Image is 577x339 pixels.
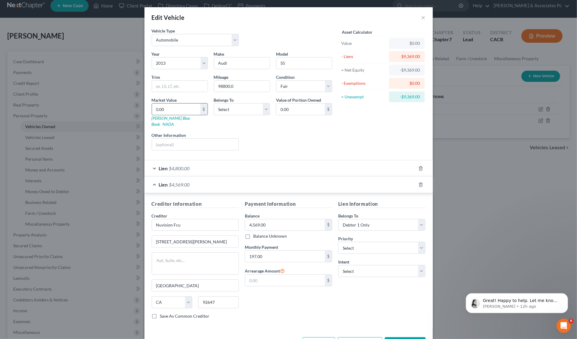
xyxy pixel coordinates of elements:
span: Priority [338,236,353,241]
span: $4,800.00 [169,165,190,171]
h5: Payment Information [245,200,332,208]
input: 0.00 [245,275,325,286]
label: Mileage [214,74,229,80]
span: Make [214,51,224,57]
div: - Exemptions [341,80,387,86]
input: (optional) [152,139,239,150]
span: Belongs To [214,97,234,103]
span: Lien [159,165,168,171]
input: Enter zip... [198,296,239,308]
div: $0.00 [394,40,420,46]
label: Balance [245,213,260,219]
div: $ [200,103,208,115]
input: ex. Altima [276,57,332,69]
label: Intent [338,259,349,265]
span: Creditor [152,213,168,218]
label: Year [152,51,160,57]
label: Asset Calculator [342,29,372,35]
div: $ [325,275,332,286]
label: Market Value [152,97,177,103]
label: Value of Portion Owned [276,97,321,103]
input: Search creditor by name... [152,219,239,231]
label: Vehicle Type [152,28,175,34]
label: Arrearage Amount [245,267,285,274]
iframe: Intercom live chat [557,319,571,333]
input: Enter city... [152,280,239,291]
h5: Creditor Information [152,200,239,208]
span: 6 [569,319,574,323]
div: Edit Vehicle [152,13,185,22]
span: Belongs To [338,213,358,218]
div: $ [325,251,332,262]
div: = Net Equity [341,67,387,73]
label: Monthly Payment [245,244,278,250]
input: -- [214,81,270,92]
a: NADA [163,122,174,127]
span: Lien [159,182,168,187]
input: 0.00 [276,103,325,115]
div: $0.00 [394,80,420,86]
div: $9,369.00 [394,54,420,60]
label: Save As Common Creditor [160,313,210,319]
div: - Liens [341,54,387,60]
div: -$9,369.00 [394,67,420,73]
div: $ [325,103,332,115]
input: 0.00 [245,251,325,262]
label: Trim [152,74,160,80]
label: Other Information [152,132,186,138]
label: Model [276,51,288,57]
div: -$9,369.00 [394,94,420,100]
div: Value [341,40,387,46]
input: ex. LS, LT, etc [152,81,208,92]
iframe: Intercom notifications message [457,281,577,323]
input: 0.00 [152,103,200,115]
label: Condition [276,74,295,80]
button: × [421,14,426,21]
label: Balance Unknown [253,233,287,239]
span: $4,569.00 [169,182,190,187]
div: $ [325,219,332,231]
input: ex. Nissan [214,57,270,69]
input: 0.00 [245,219,325,231]
a: [PERSON_NAME] Blue Book [152,116,190,127]
div: = Unexempt [341,94,387,100]
input: Enter address... [152,236,239,247]
h5: Lien Information [338,200,426,208]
